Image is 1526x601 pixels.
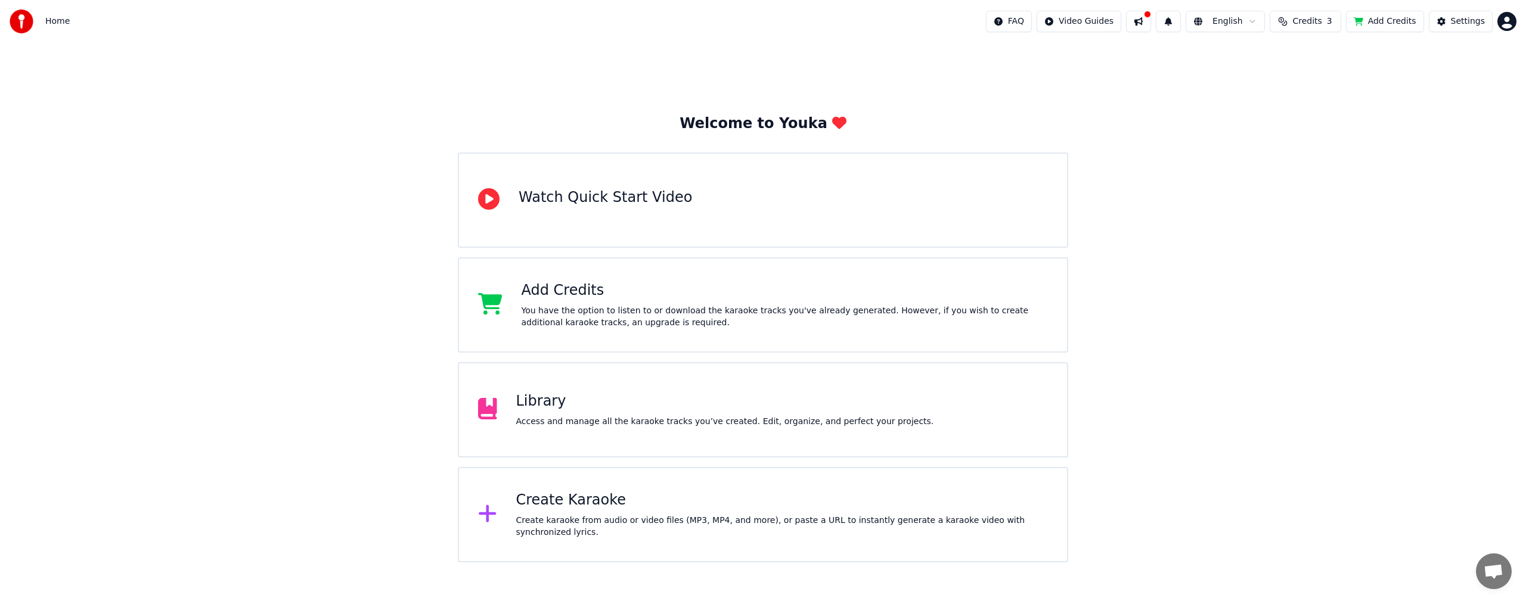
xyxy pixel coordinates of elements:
div: Welcome to Youka [680,114,846,133]
span: Home [45,15,70,27]
div: Create karaoke from audio or video files (MP3, MP4, and more), or paste a URL to instantly genera... [516,515,1049,538]
div: Access and manage all the karaoke tracks you’ve created. Edit, organize, and perfect your projects. [516,416,934,428]
div: Add Credits [522,281,1049,300]
div: Library [516,392,934,411]
a: 채팅 열기 [1476,553,1512,589]
div: Settings [1451,15,1485,27]
button: FAQ [986,11,1032,32]
button: Credits3 [1270,11,1341,32]
div: Create Karaoke [516,491,1049,510]
button: Video Guides [1037,11,1121,32]
button: Add Credits [1346,11,1424,32]
img: youka [10,10,33,33]
span: 3 [1327,15,1332,27]
nav: breadcrumb [45,15,70,27]
button: Settings [1429,11,1493,32]
div: You have the option to listen to or download the karaoke tracks you've already generated. However... [522,305,1049,329]
span: Credits [1292,15,1322,27]
div: Watch Quick Start Video [519,188,692,207]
